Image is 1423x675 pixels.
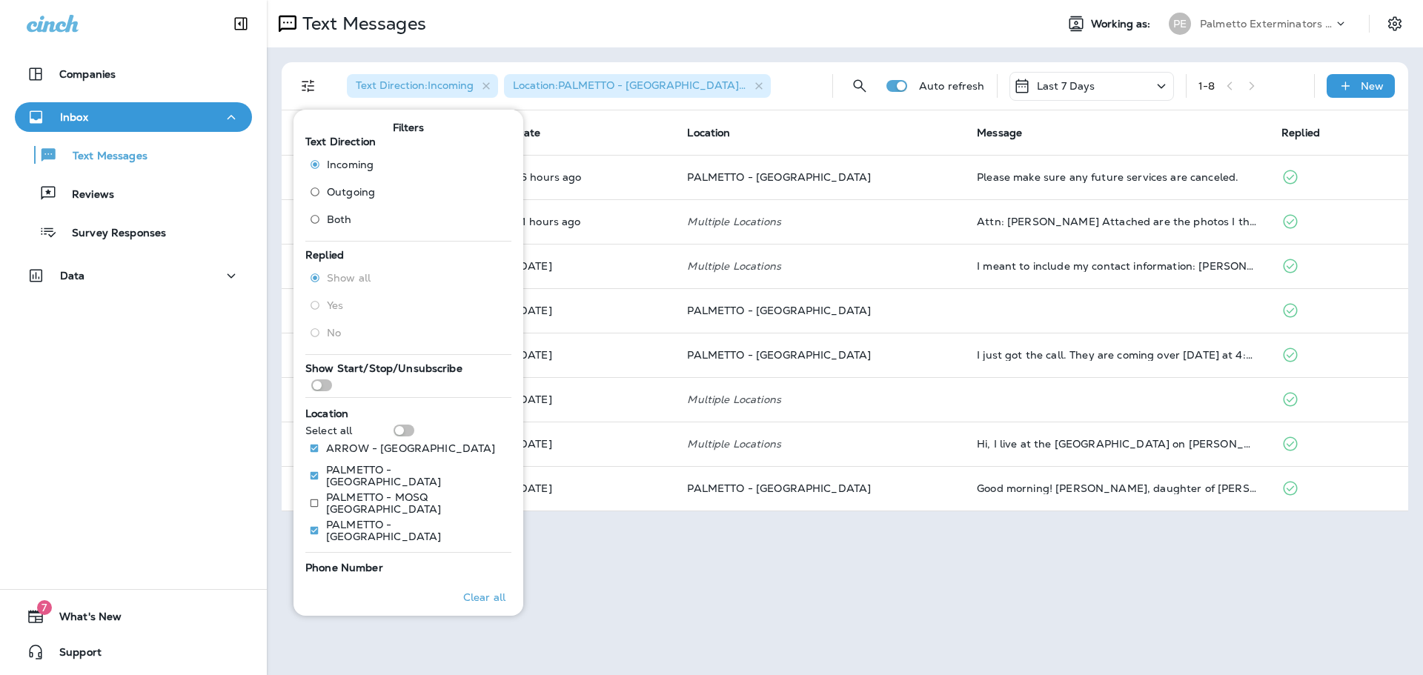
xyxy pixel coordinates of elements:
[15,637,252,667] button: Support
[977,482,1258,494] div: Good morning! Gayle Fellers, daughter of Calvin Cloninger will be there at 10:30 to let Sean in. ...
[347,74,498,98] div: Text Direction:Incoming
[58,150,147,164] p: Text Messages
[293,71,323,101] button: Filters
[516,482,664,494] p: Oct 1, 2025 08:06 AM
[516,349,664,361] p: Oct 2, 2025 03:06 PM
[1361,80,1384,92] p: New
[1381,10,1408,37] button: Settings
[687,348,871,362] span: PALMETTO - [GEOGRAPHIC_DATA]
[44,646,102,664] span: Support
[327,186,375,198] span: Outgoing
[977,171,1258,183] div: Please make sure any future services are canceled.
[15,216,252,247] button: Survey Responses
[57,188,114,202] p: Reviews
[516,171,664,183] p: Oct 7, 2025 04:18 PM
[305,407,348,420] span: Location
[15,102,252,132] button: Inbox
[15,178,252,209] button: Reviews
[513,79,751,92] span: Location : PALMETTO - [GEOGRAPHIC_DATA] +2
[516,393,664,405] p: Oct 2, 2025 08:37 AM
[326,491,500,515] p: PALMETTO - MOSQ [GEOGRAPHIC_DATA]
[327,213,352,225] span: Both
[504,74,771,98] div: Location:PALMETTO - [GEOGRAPHIC_DATA]+2
[305,248,344,262] span: Replied
[687,216,953,227] p: Multiple Locations
[977,126,1022,139] span: Message
[516,260,664,272] p: Oct 5, 2025 10:53 AM
[977,438,1258,450] div: Hi, I live at the Island Park Condos on Daniel Island. Our association has a pest contract with y...
[1198,80,1215,92] div: 1 - 8
[327,272,371,284] span: Show all
[356,79,474,92] span: Text Direction : Incoming
[1281,126,1320,139] span: Replied
[327,327,341,339] span: No
[44,611,122,628] span: What's New
[687,482,871,495] span: PALMETTO - [GEOGRAPHIC_DATA]
[326,442,496,454] p: ARROW - [GEOGRAPHIC_DATA]
[15,59,252,89] button: Companies
[516,438,664,450] p: Oct 1, 2025 01:41 PM
[463,591,505,603] p: Clear all
[305,425,352,436] p: Select all
[15,602,252,631] button: 7What's New
[37,600,52,615] span: 7
[977,260,1258,272] div: I meant to include my contact information: Mike Martini 14 Apollo Rd Charleston, SC 29407
[1037,80,1095,92] p: Last 7 Days
[1091,18,1154,30] span: Working as:
[59,68,116,80] p: Companies
[516,216,664,227] p: Oct 7, 2025 11:05 AM
[687,438,953,450] p: Multiple Locations
[687,170,871,184] span: PALMETTO - [GEOGRAPHIC_DATA]
[919,80,985,92] p: Auto refresh
[305,561,383,574] span: Phone Number
[977,349,1258,361] div: I just got the call. They are coming over tomorrow at 4:30. Thanks for your help!
[516,305,664,316] p: Oct 2, 2025 04:33 PM
[15,139,252,170] button: Text Messages
[296,13,426,35] p: Text Messages
[60,270,85,282] p: Data
[57,227,166,241] p: Survey Responses
[845,71,875,101] button: Search Messages
[305,362,462,375] span: Show Start/Stop/Unsubscribe
[1200,18,1333,30] p: Palmetto Exterminators LLC
[687,393,953,405] p: Multiple Locations
[393,122,425,134] span: Filters
[687,304,871,317] span: PALMETTO - [GEOGRAPHIC_DATA]
[516,126,541,139] span: Date
[687,260,953,272] p: Multiple Locations
[293,101,523,616] div: Filters
[220,9,262,39] button: Collapse Sidebar
[327,159,374,170] span: Incoming
[60,111,88,123] p: Inbox
[457,579,511,616] button: Clear all
[687,126,730,139] span: Location
[326,464,500,488] p: PALMETTO - [GEOGRAPHIC_DATA]
[327,299,343,311] span: Yes
[326,519,500,542] p: PALMETTO - [GEOGRAPHIC_DATA]
[977,216,1258,227] div: Attn: Devon Attached are the photos I think are termites that a had inside my back door. Let me k...
[1169,13,1191,35] div: PE
[305,135,376,148] span: Text Direction
[15,261,252,290] button: Data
